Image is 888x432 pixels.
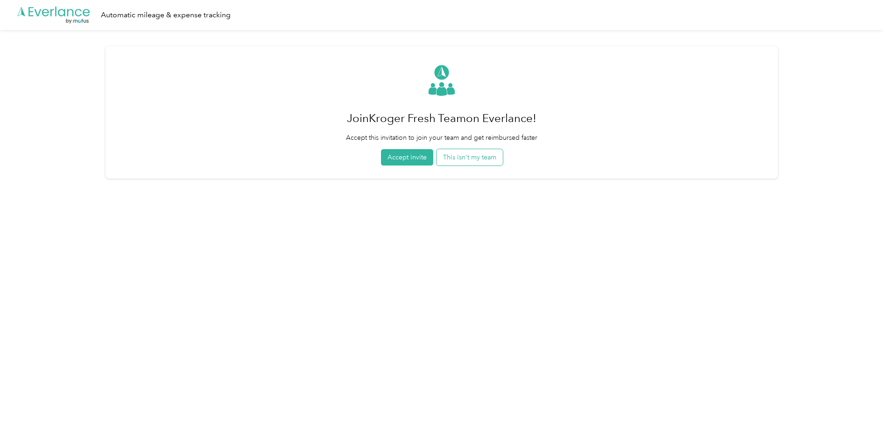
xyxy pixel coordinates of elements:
[836,380,888,432] iframe: Everlance-gr Chat Button Frame
[381,149,433,166] button: Accept invite
[346,133,537,143] p: Accept this invitation to join your team and get reimbursed faster
[437,149,503,166] button: This isn't my team
[101,9,231,21] div: Automatic mileage & expense tracking
[346,107,537,130] h1: Join Kroger Fresh Team on Everlance!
